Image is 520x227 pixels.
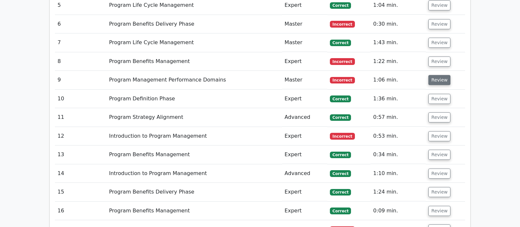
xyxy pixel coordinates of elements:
[106,183,282,201] td: Program Benefits Delivery Phase
[428,75,450,85] button: Review
[330,133,355,139] span: Incorrect
[330,189,351,195] span: Correct
[330,170,351,177] span: Correct
[330,152,351,158] span: Correct
[106,127,282,145] td: Introduction to Program Management
[55,164,106,183] td: 14
[55,15,106,33] td: 6
[428,150,450,160] button: Review
[370,33,426,52] td: 1:43 min.
[370,127,426,145] td: 0:53 min.
[370,90,426,108] td: 1:36 min.
[330,114,351,121] span: Correct
[55,183,106,201] td: 15
[55,90,106,108] td: 10
[370,108,426,127] td: 0:57 min.
[282,90,327,108] td: Expert
[428,112,450,122] button: Review
[330,21,355,27] span: Incorrect
[282,183,327,201] td: Expert
[106,71,282,89] td: Program Management Performance Domains
[370,52,426,71] td: 1:22 min.
[330,58,355,65] span: Incorrect
[55,202,106,220] td: 16
[428,0,450,10] button: Review
[370,202,426,220] td: 0:09 min.
[106,52,282,71] td: Program Benefits Management
[370,145,426,164] td: 0:34 min.
[282,71,327,89] td: Master
[106,90,282,108] td: Program Definition Phase
[428,94,450,104] button: Review
[282,145,327,164] td: Expert
[428,206,450,216] button: Review
[282,52,327,71] td: Expert
[428,187,450,197] button: Review
[370,71,426,89] td: 1:06 min.
[55,33,106,52] td: 7
[428,131,450,141] button: Review
[55,145,106,164] td: 13
[282,15,327,33] td: Master
[106,33,282,52] td: Program Life Cycle Management
[330,95,351,102] span: Correct
[55,52,106,71] td: 8
[106,108,282,127] td: Program Strategy Alignment
[282,164,327,183] td: Advanced
[106,15,282,33] td: Program Benefits Delivery Phase
[106,164,282,183] td: Introduction to Program Management
[55,108,106,127] td: 11
[370,183,426,201] td: 1:24 min.
[330,208,351,214] span: Correct
[282,202,327,220] td: Expert
[370,164,426,183] td: 1:10 min.
[330,2,351,9] span: Correct
[106,145,282,164] td: Program Benefits Management
[330,77,355,83] span: Incorrect
[282,33,327,52] td: Master
[282,127,327,145] td: Expert
[55,71,106,89] td: 9
[428,38,450,48] button: Review
[428,169,450,179] button: Review
[330,40,351,46] span: Correct
[282,108,327,127] td: Advanced
[370,15,426,33] td: 0:30 min.
[428,57,450,67] button: Review
[106,202,282,220] td: Program Benefits Management
[55,127,106,145] td: 12
[428,19,450,29] button: Review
